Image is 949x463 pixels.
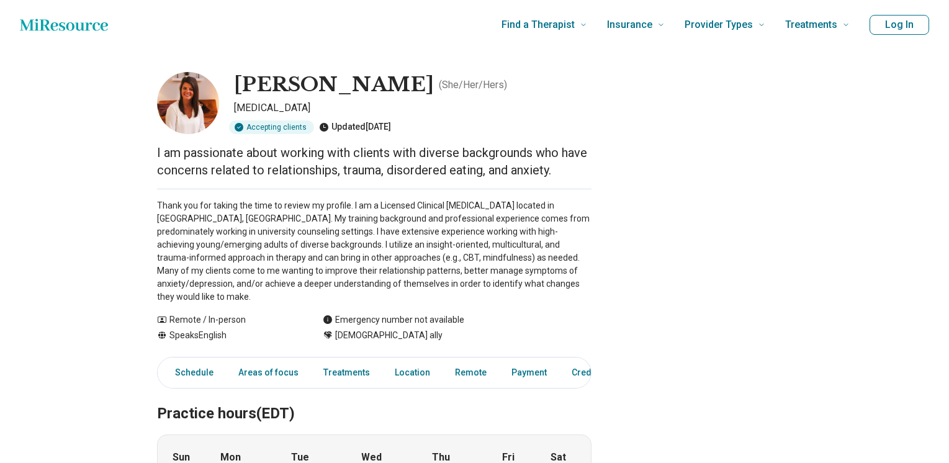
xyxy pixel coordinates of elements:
div: Remote / In-person [157,313,298,326]
a: Payment [504,360,554,385]
a: Schedule [160,360,221,385]
p: Thank you for taking the time to review my profile. I am a Licensed Clinical [MEDICAL_DATA] locat... [157,199,591,303]
a: Home page [20,12,108,37]
span: Find a Therapist [501,16,575,34]
button: Log In [870,15,929,35]
h2: Practice hours (EDT) [157,374,591,425]
a: Location [387,360,438,385]
a: Treatments [316,360,377,385]
div: Updated [DATE] [319,120,391,134]
h1: [PERSON_NAME] [234,72,434,98]
div: Accepting clients [229,120,314,134]
a: Remote [448,360,494,385]
img: Elyse Rocco, Psychologist [157,72,219,134]
p: [MEDICAL_DATA] [234,101,591,115]
span: Insurance [607,16,652,34]
span: Provider Types [685,16,753,34]
a: Credentials [564,360,626,385]
div: Emergency number not available [323,313,464,326]
p: ( She/Her/Hers ) [439,78,507,92]
p: I am passionate about working with clients with diverse backgrounds who have concerns related to ... [157,144,591,179]
a: Areas of focus [231,360,306,385]
div: Speaks English [157,329,298,342]
span: Treatments [785,16,837,34]
span: [DEMOGRAPHIC_DATA] ally [335,329,443,342]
